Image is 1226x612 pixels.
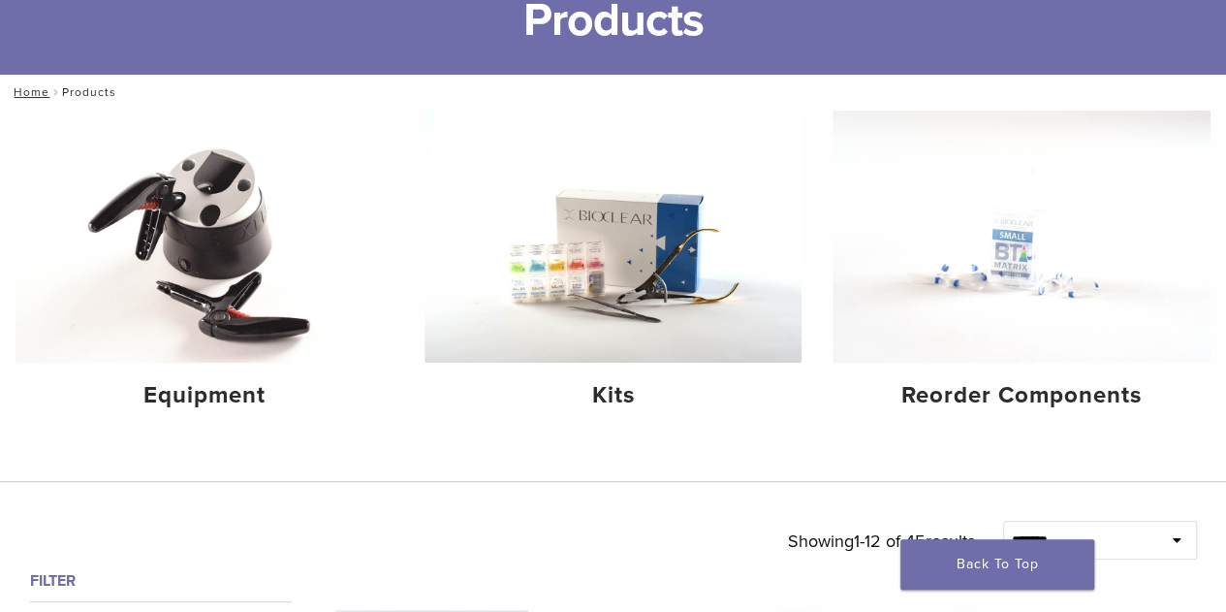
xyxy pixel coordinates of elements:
a: Reorder Components [833,111,1210,426]
p: Showing results [787,521,974,562]
img: Equipment [16,111,393,363]
h4: Reorder Components [848,378,1195,413]
span: / [49,87,62,97]
span: 1-12 of 45 [853,531,925,552]
h4: Filter [30,569,292,593]
a: Equipment [16,111,393,426]
img: Kits [424,111,802,363]
img: Reorder Components [833,111,1210,363]
a: Home [8,85,49,99]
a: Back To Top [900,539,1094,590]
h4: Equipment [31,378,378,413]
h4: Kits [440,378,787,413]
a: Kits [424,111,802,426]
